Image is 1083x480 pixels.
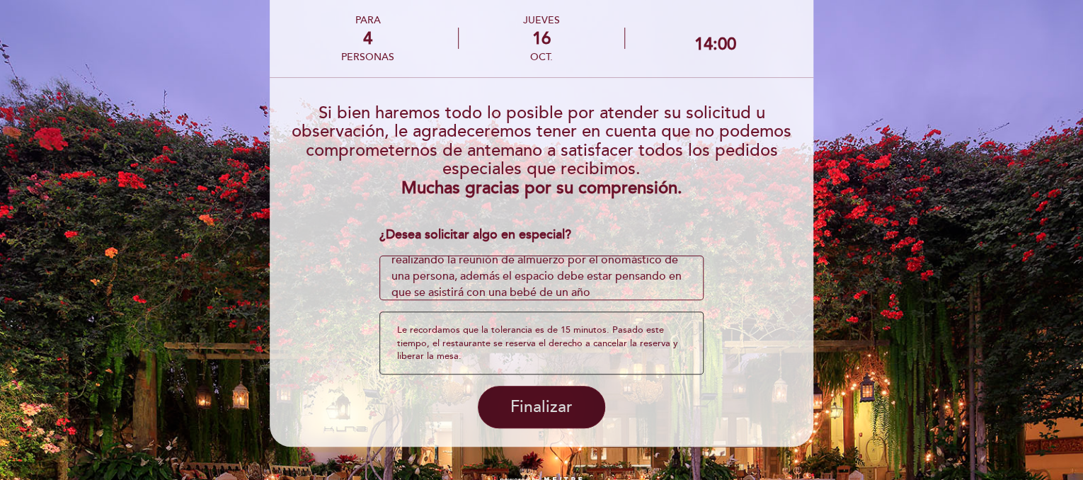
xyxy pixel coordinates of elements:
div: 4 [341,28,394,49]
div: ¿Desea solicitar algo en especial? [379,226,704,244]
div: oct. [459,51,624,63]
button: Finalizar [478,386,605,428]
div: PARA [341,14,394,26]
div: 16 [459,28,624,49]
div: jueves [459,14,624,26]
div: Le recordamos que la tolerancia es de 15 minutos. Pasado este tiempo, el restaurante se reserva e... [379,312,704,375]
b: Muchas gracias por su comprensión. [401,178,682,198]
div: 14:00 [694,34,736,55]
span: Finalizar [510,397,573,417]
span: Si bien haremos todo lo posible por atender su solicitud u observación, le agradeceremos tener en... [292,103,791,179]
div: personas [341,51,394,63]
